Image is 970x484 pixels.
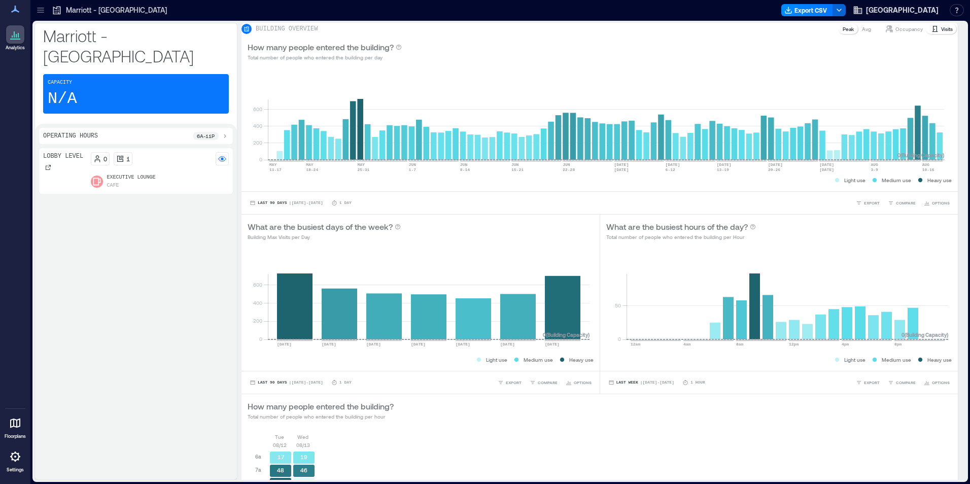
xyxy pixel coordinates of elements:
button: Export CSV [781,4,833,16]
p: Building Max Visits per Day [248,233,401,241]
text: MAY [306,162,314,167]
p: Capacity [48,79,72,87]
p: 7a [255,466,261,474]
a: Analytics [3,22,28,54]
text: [DATE] [500,342,515,347]
span: OPTIONS [574,379,592,386]
span: EXPORT [864,200,880,206]
text: [DATE] [666,162,680,167]
text: 8pm [894,342,902,347]
text: [DATE] [819,162,834,167]
text: 17 [278,454,285,460]
button: OPTIONS [922,377,952,388]
p: Light use [844,176,865,184]
p: How many people entered the building? [248,41,394,53]
text: 12pm [789,342,799,347]
p: Cafe [107,182,119,190]
p: Floorplans [5,433,26,439]
button: COMPARE [886,377,918,388]
button: COMPARE [528,377,560,388]
p: 1 Day [339,379,352,386]
p: Avg [862,25,871,33]
text: 19 [300,454,307,460]
span: OPTIONS [932,200,950,206]
p: 0 [103,155,107,163]
button: Last 90 Days |[DATE]-[DATE] [248,377,325,388]
text: 12am [631,342,640,347]
text: 18-24 [306,167,318,172]
text: 1-7 [409,167,417,172]
p: Total number of people who entered the building per day [248,53,402,61]
text: 48 [277,467,284,473]
p: 08/13 [296,441,310,449]
p: Wed [297,433,308,441]
p: How many people entered the building? [248,400,394,412]
tspan: 400 [253,300,262,306]
tspan: 200 [253,318,262,324]
p: N/A [48,89,77,109]
p: Medium use [524,356,553,364]
p: BUILDING OVERVIEW [256,25,318,33]
text: [DATE] [614,167,629,172]
span: COMPARE [538,379,558,386]
tspan: 50 [614,302,620,308]
text: [DATE] [411,342,426,347]
p: Total number of people who entered the building per Hour [606,233,756,241]
p: 1 Day [339,200,352,206]
p: Analytics [6,45,25,51]
text: JUN [511,162,519,167]
text: 25-31 [357,167,369,172]
tspan: 400 [253,123,262,129]
span: COMPARE [896,200,916,206]
text: [DATE] [456,342,470,347]
button: OPTIONS [564,377,594,388]
text: 10-16 [922,167,934,172]
text: 6-12 [666,167,675,172]
text: [DATE] [819,167,834,172]
text: 15-21 [511,167,524,172]
text: JUN [460,162,468,167]
text: [DATE] [366,342,381,347]
text: 11-17 [269,167,282,172]
p: Executive Lounge [107,174,156,182]
text: 22-28 [563,167,575,172]
text: 8am [736,342,744,347]
span: EXPORT [864,379,880,386]
p: 08/12 [273,441,287,449]
text: AUG [871,162,878,167]
tspan: 0 [259,156,262,162]
button: COMPARE [886,198,918,208]
p: Light use [844,356,865,364]
text: 3-9 [871,167,878,172]
p: Tue [275,433,284,441]
span: EXPORT [506,379,522,386]
text: [DATE] [717,162,732,167]
tspan: 600 [253,282,262,288]
p: Total number of people who entered the building per hour [248,412,394,421]
text: [DATE] [545,342,560,347]
text: [DATE] [614,162,629,167]
p: Lobby Level [43,152,83,160]
button: [GEOGRAPHIC_DATA] [850,2,942,18]
p: 6a [255,453,261,461]
span: OPTIONS [932,379,950,386]
p: 6a - 11p [197,132,215,140]
p: 1 [126,155,130,163]
p: What are the busiest hours of the day? [606,221,748,233]
p: 1 Hour [690,379,705,386]
p: Occupancy [895,25,923,33]
p: Marriott - [GEOGRAPHIC_DATA] [66,5,167,15]
text: AUG [922,162,930,167]
tspan: 600 [253,106,262,112]
p: Heavy use [927,176,952,184]
text: 4pm [842,342,849,347]
p: Medium use [882,356,911,364]
button: Last Week |[DATE]-[DATE] [606,377,676,388]
span: COMPARE [896,379,916,386]
text: MAY [269,162,277,167]
p: Heavy use [927,356,952,364]
tspan: 0 [617,336,620,342]
text: [DATE] [768,162,783,167]
tspan: 0 [259,336,262,342]
p: Light use [486,356,507,364]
